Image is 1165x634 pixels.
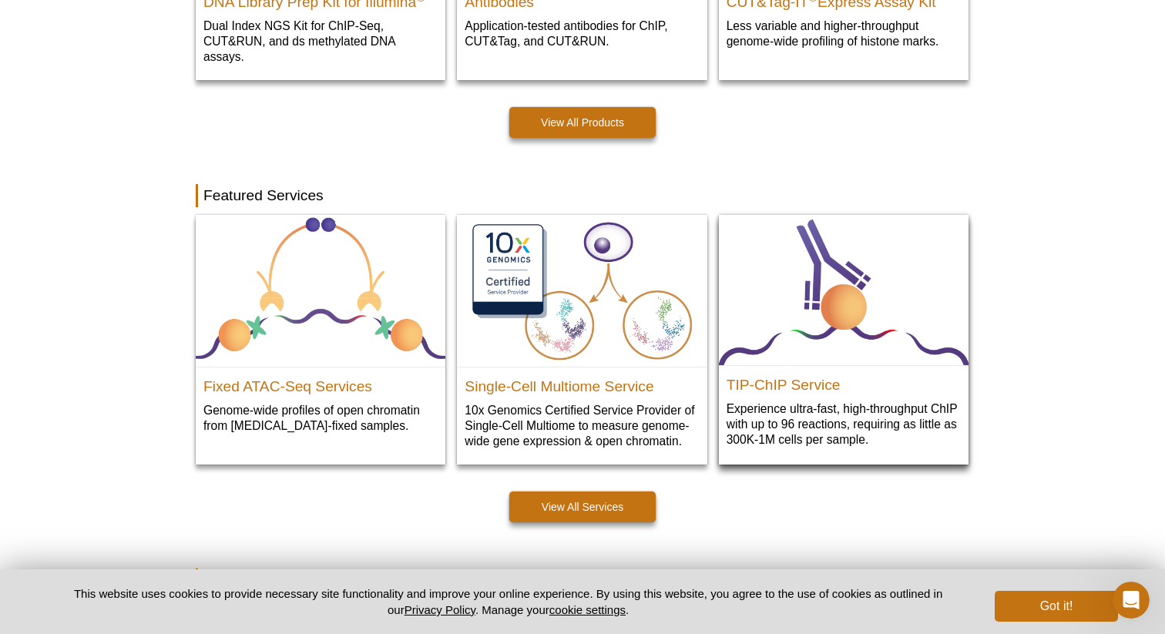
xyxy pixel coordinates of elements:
[457,215,707,367] img: Single-Cell Multiome Servicee
[196,215,445,367] img: Fixed ATAC-Seq Services
[509,491,656,522] a: View All Services
[465,371,699,394] h2: Single-Cell Multiome Service
[203,402,438,434] p: Genome-wide profiles of open chromatin from [MEDICAL_DATA]-fixed samples.
[457,215,707,465] a: Single-Cell Multiome Servicee Single-Cell Multiome Service 10x Genomics Certified Service Provide...
[465,402,699,449] p: 10x Genomics Certified Service Provider of Single-Cell Multiome to measure genome-wide gene expre...
[196,215,445,450] a: Fixed ATAC-Seq Services Fixed ATAC-Seq Services Genome-wide profiles of open chromatin from [MEDI...
[995,591,1118,622] button: Got it!
[549,603,626,616] button: cookie settings
[719,215,969,366] img: TIP-ChIP Service
[203,371,438,394] h2: Fixed ATAC-Seq Services
[196,184,969,207] h2: Featured Services
[719,215,969,464] a: TIP-ChIP Service TIP-ChIP Service Experience ultra-fast, high-throughput ChIP with up to 96 react...
[47,585,969,618] p: This website uses cookies to provide necessary site functionality and improve your online experie...
[727,401,961,448] p: Experience ultra-fast, high-throughput ChIP with up to 96 reactions, requiring as little as 300K-...
[727,18,961,49] p: Less variable and higher-throughput genome-wide profiling of histone marks​.
[465,18,699,49] p: Application-tested antibodies for ChIP, CUT&Tag, and CUT&RUN.
[727,370,961,393] h2: TIP-ChIP Service
[509,107,656,138] a: View All Products
[203,18,438,65] p: Dual Index NGS Kit for ChIP-Seq, CUT&RUN, and ds methylated DNA assays.
[1113,582,1150,619] iframe: Intercom live chat
[405,603,475,616] a: Privacy Policy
